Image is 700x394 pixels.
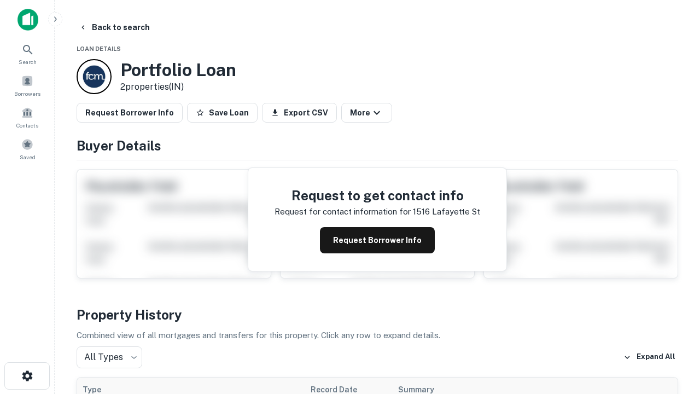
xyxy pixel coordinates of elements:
button: Save Loan [187,103,258,123]
span: Borrowers [14,89,40,98]
button: Request Borrower Info [320,227,435,253]
span: Contacts [16,121,38,130]
button: Export CSV [262,103,337,123]
button: Back to search [74,18,154,37]
iframe: Chat Widget [645,306,700,359]
span: Search [19,57,37,66]
button: Expand All [621,349,678,366]
a: Borrowers [3,71,51,100]
p: 2 properties (IN) [120,80,236,94]
p: Combined view of all mortgages and transfers for this property. Click any row to expand details. [77,329,678,342]
p: Request for contact information for [275,205,411,218]
h4: Property History [77,305,678,325]
h3: Portfolio Loan [120,60,236,80]
button: Request Borrower Info [77,103,183,123]
a: Search [3,39,51,68]
p: 1516 lafayette st [413,205,480,218]
a: Contacts [3,102,51,132]
img: capitalize-icon.png [17,9,38,31]
h4: Request to get contact info [275,186,480,205]
span: Saved [20,153,36,161]
button: More [341,103,392,123]
span: Loan Details [77,45,121,52]
h4: Buyer Details [77,136,678,155]
a: Saved [3,134,51,164]
div: All Types [77,346,142,368]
